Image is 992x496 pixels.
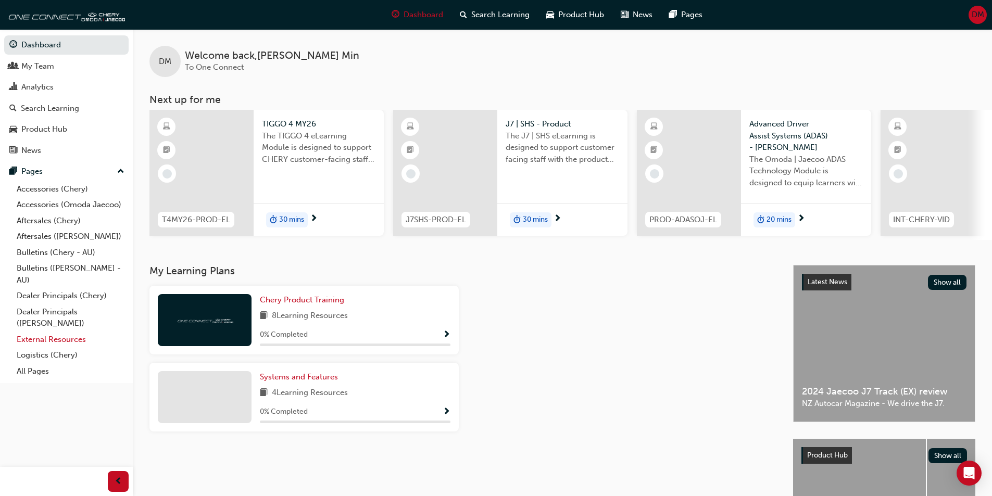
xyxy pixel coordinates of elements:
[21,166,43,177] div: Pages
[558,9,604,21] span: Product Hub
[12,332,129,348] a: External Resources
[149,265,776,277] h3: My Learning Plans
[972,9,984,21] span: DM
[612,4,661,26] a: news-iconNews
[928,448,968,463] button: Show all
[969,6,987,24] button: DM
[649,214,717,226] span: PROD-ADASOJ-EL
[749,154,863,189] span: The Omoda | Jaecoo ADAS Technology Module is designed to equip learners with essential knowledge ...
[260,294,348,306] a: Chery Product Training
[797,214,805,224] span: next-icon
[260,406,308,418] span: 0 % Completed
[12,245,129,261] a: Bulletins (Chery - AU)
[12,363,129,379] a: All Pages
[661,4,711,26] a: pages-iconPages
[133,94,992,106] h3: Next up for me
[260,329,308,341] span: 0 % Completed
[749,118,863,154] span: Advanced Driver Assist Systems (ADAS) - [PERSON_NAME]
[894,169,903,179] span: learningRecordVerb_NONE-icon
[21,145,41,157] div: News
[406,214,466,226] span: J7SHS-PROD-EL
[538,4,612,26] a: car-iconProduct Hub
[176,315,233,325] img: oneconnect
[807,451,848,460] span: Product Hub
[279,214,304,226] span: 30 mins
[650,144,658,157] span: booktick-icon
[262,130,375,166] span: The TIGGO 4 eLearning Module is designed to support CHERY customer-facing staff with the product ...
[5,4,125,25] a: oneconnect
[451,4,538,26] a: search-iconSearch Learning
[272,387,348,400] span: 4 Learning Resources
[21,81,54,93] div: Analytics
[21,123,67,135] div: Product Hub
[4,78,129,97] a: Analytics
[392,8,399,21] span: guage-icon
[802,274,966,290] a: Latest NewsShow all
[802,386,966,398] span: 2024 Jaecoo J7 Track (EX) review
[12,304,129,332] a: Dealer Principals ([PERSON_NAME])
[9,125,17,134] span: car-icon
[12,288,129,304] a: Dealer Principals (Chery)
[513,213,521,227] span: duration-icon
[393,110,627,236] a: J7SHS-PROD-ELJ7 | SHS - ProductThe J7 | SHS eLearning is designed to support customer facing staf...
[9,41,17,50] span: guage-icon
[443,405,450,418] button: Show Progress
[4,57,129,76] a: My Team
[4,162,129,181] button: Pages
[159,56,171,68] span: DM
[633,9,652,21] span: News
[443,408,450,417] span: Show Progress
[12,213,129,229] a: Aftersales (Chery)
[404,9,443,21] span: Dashboard
[650,169,659,179] span: learningRecordVerb_NONE-icon
[621,8,629,21] span: news-icon
[681,9,702,21] span: Pages
[162,169,172,179] span: learningRecordVerb_NONE-icon
[163,120,170,134] span: learningResourceType_ELEARNING-icon
[12,181,129,197] a: Accessories (Chery)
[506,118,619,130] span: J7 | SHS - Product
[21,60,54,72] div: My Team
[4,120,129,139] a: Product Hub
[9,146,17,156] span: news-icon
[260,371,342,383] a: Systems and Features
[21,103,79,115] div: Search Learning
[260,295,344,304] span: Chery Product Training
[4,141,129,160] a: News
[260,387,268,400] span: book-icon
[793,265,975,422] a: Latest NewsShow all2024 Jaecoo J7 Track (EX) reviewNZ Autocar Magazine - We drive the J7.
[12,228,129,245] a: Aftersales ([PERSON_NAME])
[443,330,450,340] span: Show Progress
[185,50,359,62] span: Welcome back , [PERSON_NAME] Min
[637,110,871,236] a: PROD-ADASOJ-ELAdvanced Driver Assist Systems (ADAS) - [PERSON_NAME]The Omoda | Jaecoo ADAS Techno...
[149,110,384,236] a: T4MY26-PROD-ELTIGGO 4 MY26The TIGGO 4 eLearning Module is designed to support CHERY customer-faci...
[4,35,129,55] a: Dashboard
[443,328,450,341] button: Show Progress
[546,8,554,21] span: car-icon
[383,4,451,26] a: guage-iconDashboard
[117,165,124,179] span: up-icon
[12,260,129,288] a: Bulletins ([PERSON_NAME] - AU)
[957,461,982,486] div: Open Intercom Messenger
[272,310,348,323] span: 8 Learning Resources
[767,214,792,226] span: 20 mins
[4,33,129,162] button: DashboardMy TeamAnalyticsSearch LearningProduct HubNews
[4,99,129,118] a: Search Learning
[471,9,530,21] span: Search Learning
[9,167,17,176] span: pages-icon
[260,372,338,381] span: Systems and Features
[407,144,414,157] span: booktick-icon
[162,214,230,226] span: T4MY26-PROD-EL
[310,214,318,224] span: next-icon
[808,277,847,286] span: Latest News
[270,213,277,227] span: duration-icon
[12,347,129,363] a: Logistics (Chery)
[650,120,658,134] span: learningResourceType_ELEARNING-icon
[185,62,244,72] span: To One Connect
[9,62,17,71] span: people-icon
[506,130,619,166] span: The J7 | SHS eLearning is designed to support customer facing staff with the product and sales in...
[9,83,17,92] span: chart-icon
[115,475,122,488] span: prev-icon
[669,8,677,21] span: pages-icon
[262,118,375,130] span: TIGGO 4 MY26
